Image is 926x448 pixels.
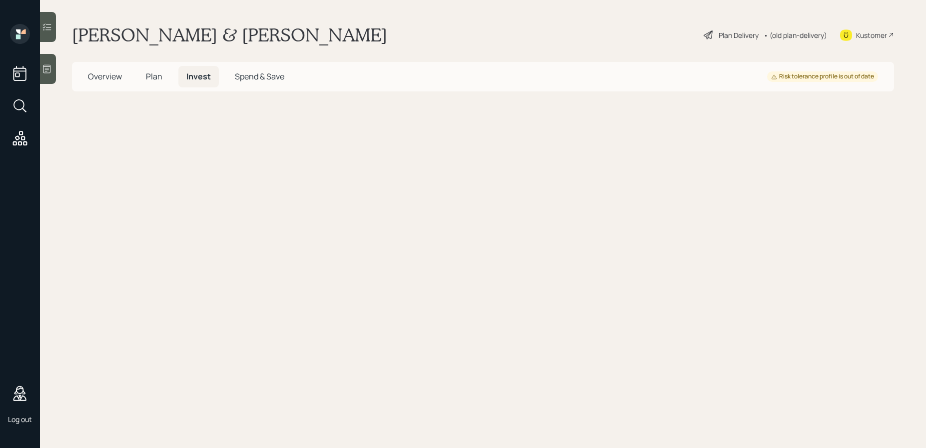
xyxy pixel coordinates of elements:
h1: [PERSON_NAME] & [PERSON_NAME] [72,24,387,46]
span: Invest [186,71,211,82]
div: Risk tolerance profile is out of date [771,72,874,81]
span: Spend & Save [235,71,284,82]
div: • (old plan-delivery) [764,30,827,40]
div: Log out [8,415,32,424]
div: Plan Delivery [719,30,759,40]
span: Plan [146,71,162,82]
div: Kustomer [856,30,887,40]
span: Overview [88,71,122,82]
